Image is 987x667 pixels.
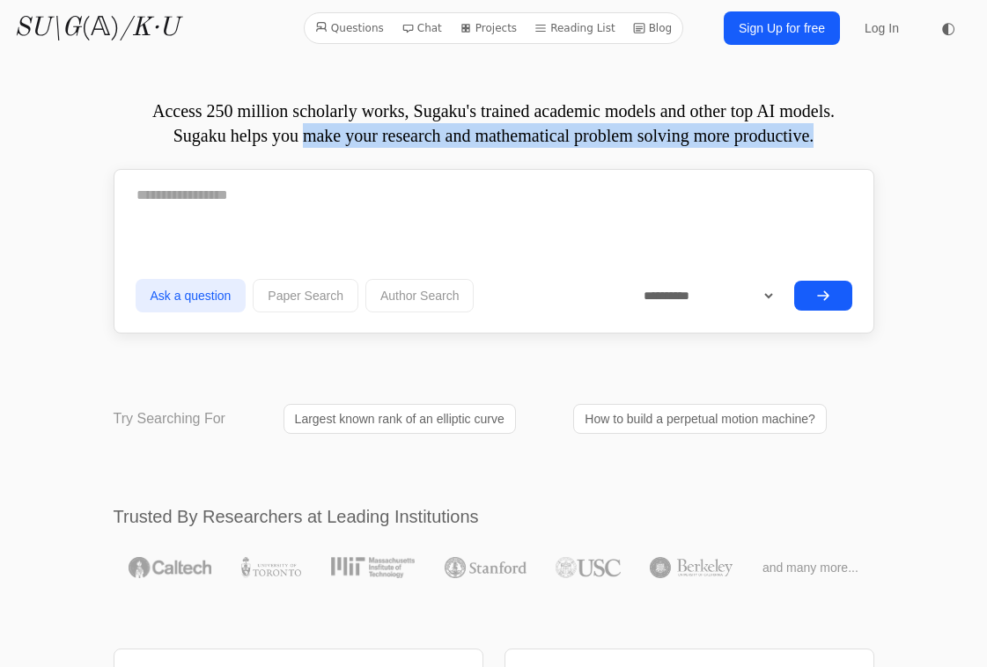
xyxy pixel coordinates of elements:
[241,557,301,578] img: University of Toronto
[136,279,247,312] button: Ask a question
[854,12,910,44] a: Log In
[331,557,415,578] img: MIT
[14,12,179,44] a: SU\G(𝔸)/K·U
[114,408,225,429] p: Try Searching For
[527,17,622,40] a: Reading List
[394,17,449,40] a: Chat
[941,20,955,36] span: ◐
[114,99,874,148] p: Access 250 million scholarly works, Sugaku's trained academic models and other top AI models. Sug...
[453,17,524,40] a: Projects
[724,11,840,45] a: Sign Up for free
[762,559,858,576] span: and many more...
[931,11,966,46] button: ◐
[114,504,874,529] h2: Trusted By Researchers at Leading Institutions
[129,557,211,578] img: Caltech
[626,17,680,40] a: Blog
[650,557,733,578] img: UC Berkeley
[365,279,475,312] button: Author Search
[445,557,527,578] img: Stanford
[14,15,81,41] i: SU\G
[120,15,179,41] i: /K·U
[284,404,516,434] a: Largest known rank of an elliptic curve
[253,279,358,312] button: Paper Search
[308,17,391,40] a: Questions
[556,557,620,578] img: USC
[573,404,827,434] a: How to build a perpetual motion machine?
